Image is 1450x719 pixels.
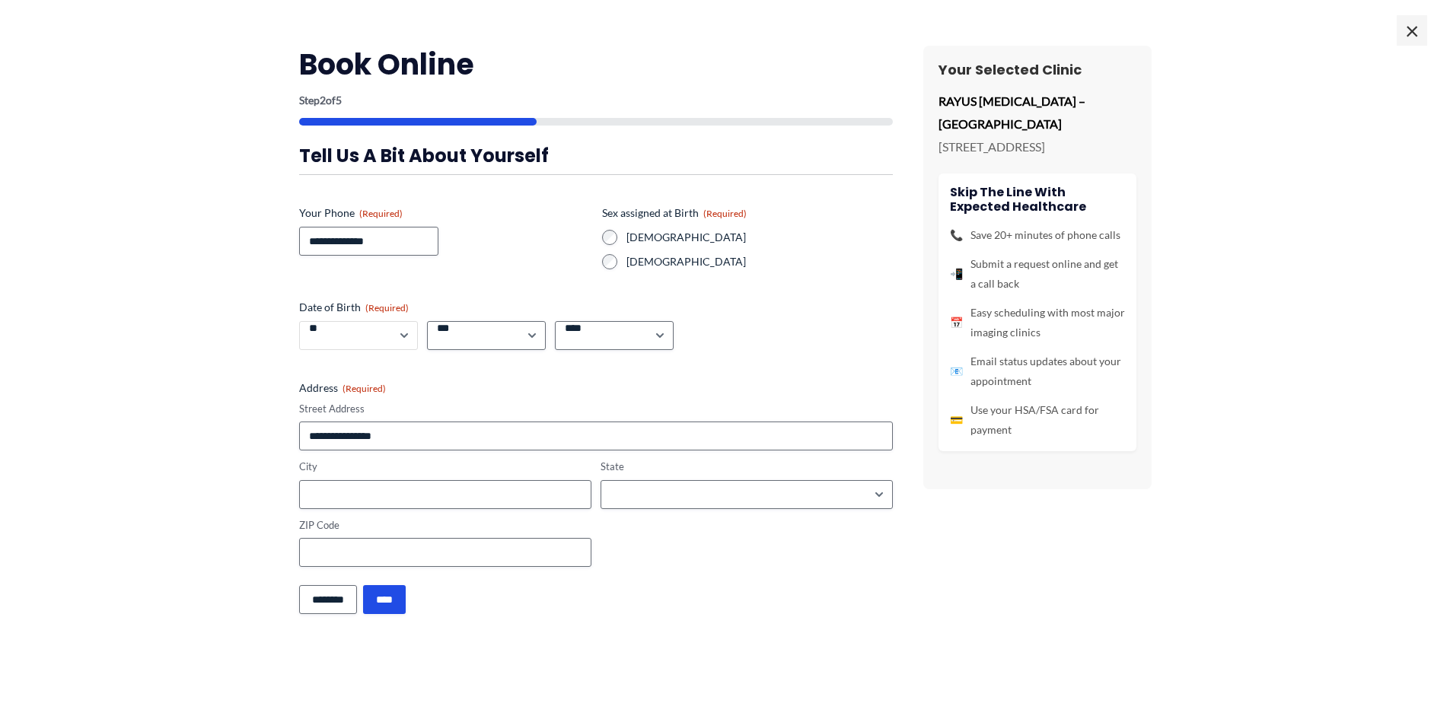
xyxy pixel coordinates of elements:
li: Submit a request online and get a call back [950,254,1125,294]
span: (Required) [703,208,747,219]
li: Easy scheduling with most major imaging clinics [950,303,1125,342]
legend: Address [299,380,386,396]
p: [STREET_ADDRESS] [939,135,1136,158]
label: [DEMOGRAPHIC_DATA] [626,230,893,245]
label: ZIP Code [299,518,591,533]
span: (Required) [359,208,403,219]
span: 📧 [950,361,963,381]
span: (Required) [365,302,409,313]
span: 📞 [950,225,963,245]
h3: Your Selected Clinic [939,61,1136,78]
label: Street Address [299,402,893,416]
span: 5 [336,94,342,107]
p: Step of [299,95,893,106]
p: RAYUS [MEDICAL_DATA] – [GEOGRAPHIC_DATA] [939,90,1136,135]
span: 📅 [950,313,963,332]
li: Email status updates about your appointment [950,352,1125,391]
label: City [299,460,591,474]
span: 2 [320,94,326,107]
li: Save 20+ minutes of phone calls [950,225,1125,245]
legend: Sex assigned at Birth [602,205,747,221]
span: 📲 [950,264,963,284]
li: Use your HSA/FSA card for payment [950,400,1125,440]
span: (Required) [343,383,386,394]
label: Your Phone [299,205,590,221]
legend: Date of Birth [299,300,409,315]
span: × [1397,15,1427,46]
label: [DEMOGRAPHIC_DATA] [626,254,893,269]
h3: Tell us a bit about yourself [299,144,893,167]
h4: Skip the line with Expected Healthcare [950,185,1125,214]
label: State [601,460,893,474]
h2: Book Online [299,46,893,83]
span: 💳 [950,410,963,430]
